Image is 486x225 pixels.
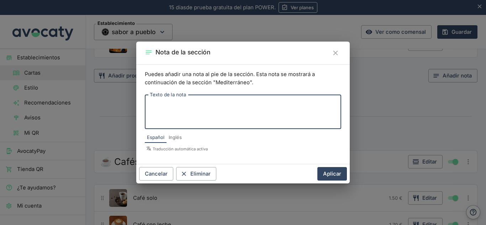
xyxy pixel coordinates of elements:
span: Inglés [169,134,182,141]
button: Cancelar [139,167,173,181]
label: Texto de la nota [150,91,186,98]
svg: Símbolo de traducciones [146,146,151,151]
span: Español [147,134,164,141]
button: Cerrar [330,47,341,59]
button: Eliminar [176,167,216,181]
p: Puedes añadir una nota al pie de la sección. Esta nota se mostrará a continuación de la sección "... [145,70,341,86]
h2: Nota de la sección [155,47,211,57]
button: Aplicar [317,167,347,181]
p: Traducción automática activa [146,146,341,152]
